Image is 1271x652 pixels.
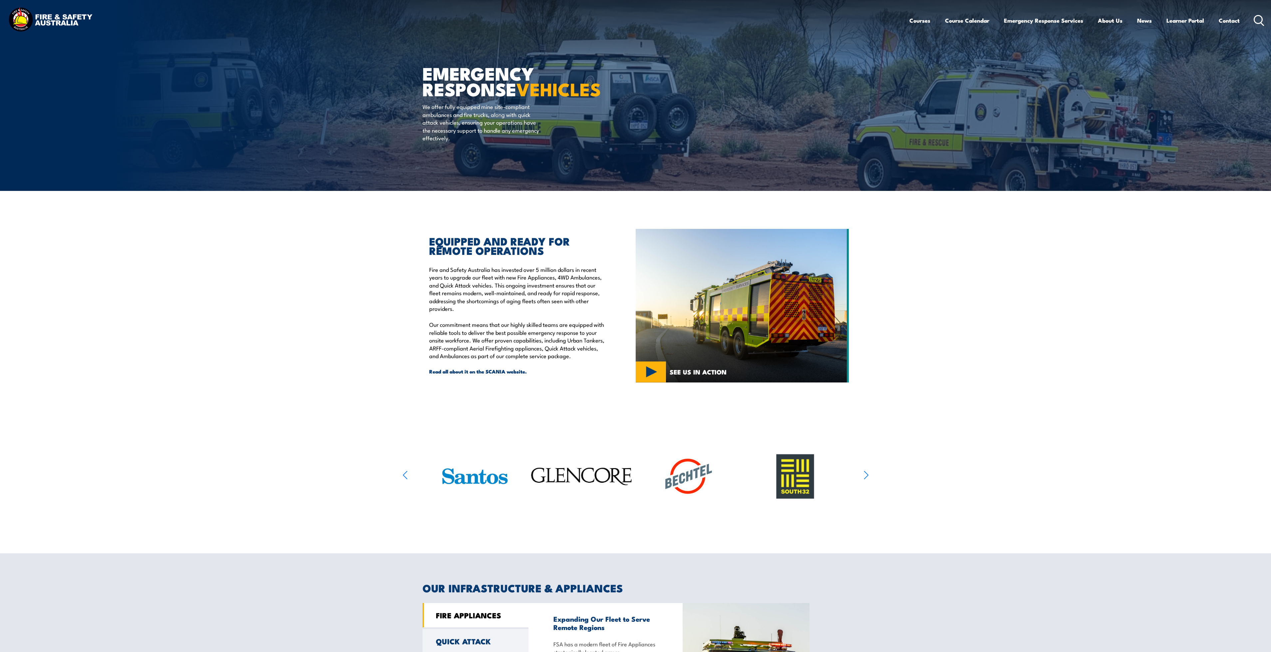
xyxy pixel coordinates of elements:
span: SEE US IN ACTION [670,369,727,375]
h2: EQUIPPED AND READY FOR REMOTE OPERATIONS [429,236,605,255]
img: MERS VIDEO (3) [636,229,849,382]
img: SOUTH32 Logo [762,451,828,501]
a: FIRE APPLIANCES [423,603,528,627]
img: Glencore-logo [529,441,635,512]
img: santos-logo [439,449,510,503]
h3: Expanding Our Fleet to Serve Remote Regions [553,615,658,631]
h2: OUR INFRASTRUCTURE & APPLIANCES [423,583,849,592]
a: About Us [1098,12,1122,29]
a: Read all about it on the SCANIA website. [429,368,605,375]
a: Emergency Response Services [1004,12,1083,29]
a: Course Calendar [945,12,989,29]
p: Our commitment means that our highly skilled teams are equipped with reliable tools to deliver th... [429,321,605,359]
strong: VEHICLES [516,75,601,102]
a: Learner Portal [1166,12,1204,29]
a: News [1137,12,1152,29]
img: Bechtel_Logo_RGB [655,449,722,504]
p: Fire and Safety Australia has invested over 5 million dollars in recent years to upgrade our flee... [429,266,605,312]
a: Contact [1219,12,1240,29]
h1: EMERGENCY RESPONSE [423,65,587,96]
a: Courses [909,12,930,29]
p: We offer fully equipped mine site-compliant ambulances and fire trucks, along with quick attack v... [423,103,544,142]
